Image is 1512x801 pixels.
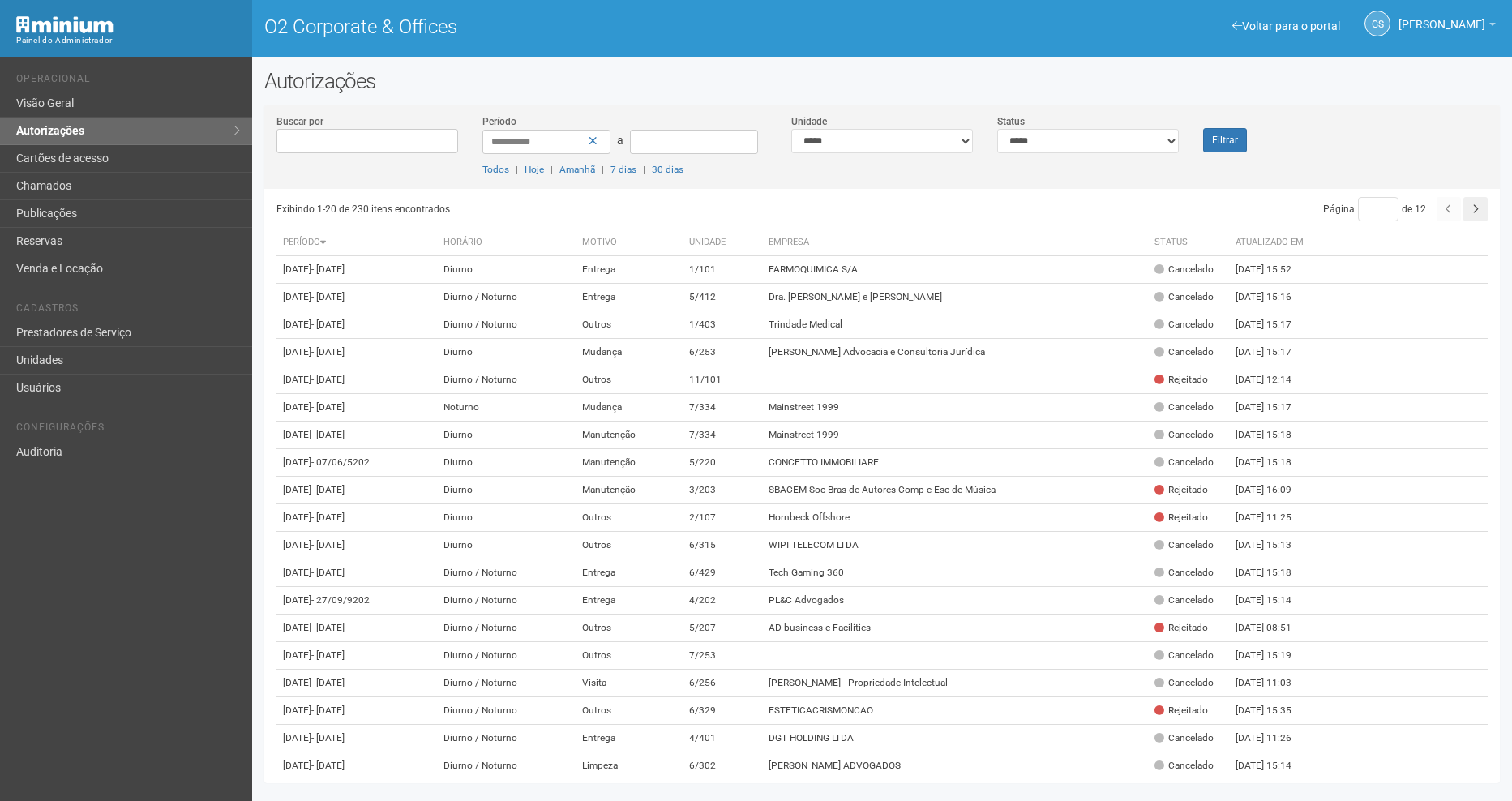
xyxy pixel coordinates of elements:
[1229,311,1318,339] td: [DATE] 15:17
[437,449,576,477] td: Diurno
[1229,615,1318,642] td: [DATE] 08:51
[576,449,683,477] td: Manutenção
[1203,128,1247,152] button: Filtrar
[762,422,1148,449] td: Mainstreet 1999
[1154,649,1214,662] div: Cancelado
[437,642,576,670] td: Diurno / Noturno
[437,366,576,394] td: Diurno / Noturno
[1229,229,1318,256] th: Atualizado em
[437,394,576,422] td: Noturno
[1154,538,1214,552] div: Cancelado
[643,164,645,175] span: |
[276,366,437,394] td: [DATE]
[1154,373,1208,387] div: Rejeitado
[437,532,576,559] td: Diurno
[311,291,345,302] span: - [DATE]
[762,394,1148,422] td: Mainstreet 1999
[762,532,1148,559] td: WIPI TELECOM LTDA
[683,615,762,642] td: 5/207
[683,284,762,311] td: 5/412
[1154,483,1208,497] div: Rejeitado
[437,559,576,587] td: Diurno / Noturno
[276,752,437,780] td: [DATE]
[1154,566,1214,580] div: Cancelado
[525,164,544,175] a: Hoje
[762,284,1148,311] td: Dra. [PERSON_NAME] e [PERSON_NAME]
[276,394,437,422] td: [DATE]
[437,587,576,615] td: Diurno / Noturno
[1229,559,1318,587] td: [DATE] 15:18
[311,677,345,688] span: - [DATE]
[311,374,345,385] span: - [DATE]
[1229,532,1318,559] td: [DATE] 15:13
[576,697,683,725] td: Outros
[276,559,437,587] td: [DATE]
[683,256,762,284] td: 1/101
[437,670,576,697] td: Diurno / Noturno
[437,725,576,752] td: Diurno / Noturno
[437,504,576,532] td: Diurno
[762,311,1148,339] td: Trindade Medical
[311,760,345,771] span: - [DATE]
[1154,593,1214,607] div: Cancelado
[683,504,762,532] td: 2/107
[576,256,683,284] td: Entrega
[1154,345,1214,359] div: Cancelado
[683,559,762,587] td: 6/429
[683,670,762,697] td: 6/256
[576,725,683,752] td: Entrega
[437,752,576,780] td: Diurno / Noturno
[791,114,827,129] label: Unidade
[516,164,518,175] span: |
[276,256,437,284] td: [DATE]
[311,732,345,743] span: - [DATE]
[1229,587,1318,615] td: [DATE] 15:14
[276,587,437,615] td: [DATE]
[276,449,437,477] td: [DATE]
[1154,456,1214,469] div: Cancelado
[311,484,345,495] span: - [DATE]
[276,504,437,532] td: [DATE]
[762,615,1148,642] td: AD business e Facilities
[762,725,1148,752] td: DGT HOLDING LTDA
[683,752,762,780] td: 6/302
[1229,339,1318,366] td: [DATE] 15:17
[762,670,1148,697] td: [PERSON_NAME] - Propriedade Intelectual
[276,697,437,725] td: [DATE]
[762,229,1148,256] th: Empresa
[1148,229,1229,256] th: Status
[683,422,762,449] td: 7/334
[437,339,576,366] td: Diurno
[311,429,345,440] span: - [DATE]
[311,319,345,330] span: - [DATE]
[1229,477,1318,504] td: [DATE] 16:09
[276,114,323,129] label: Buscar por
[276,311,437,339] td: [DATE]
[1229,697,1318,725] td: [DATE] 15:35
[311,705,345,716] span: - [DATE]
[576,311,683,339] td: Outros
[1364,11,1390,36] a: GS
[1154,400,1214,414] div: Cancelado
[1154,511,1208,525] div: Rejeitado
[276,477,437,504] td: [DATE]
[1229,422,1318,449] td: [DATE] 15:18
[437,229,576,256] th: Horário
[683,339,762,366] td: 6/253
[576,615,683,642] td: Outros
[1229,256,1318,284] td: [DATE] 15:52
[264,16,870,37] h1: O2 Corporate & Offices
[1229,449,1318,477] td: [DATE] 15:18
[437,256,576,284] td: Diurno
[683,394,762,422] td: 7/334
[683,229,762,256] th: Unidade
[1398,20,1496,33] a: [PERSON_NAME]
[437,615,576,642] td: Diurno / Noturno
[576,504,683,532] td: Outros
[762,256,1148,284] td: FARMOQUIMICA S/A
[311,649,345,661] span: - [DATE]
[16,73,240,90] li: Operacional
[437,284,576,311] td: Diurno / Noturno
[16,302,240,319] li: Cadastros
[1229,642,1318,670] td: [DATE] 15:19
